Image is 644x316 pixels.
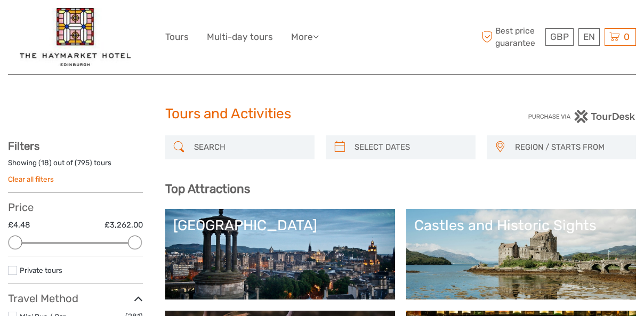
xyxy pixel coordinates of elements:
div: EN [578,28,600,46]
a: Clear all filters [8,175,54,183]
a: More [291,29,319,45]
div: Showing ( ) out of ( ) tours [8,158,143,174]
span: GBP [550,31,569,42]
label: 18 [41,158,49,168]
input: SELECT DATES [350,138,470,157]
input: SEARCH [190,138,310,157]
label: £4.48 [8,220,30,231]
strong: Filters [8,140,39,152]
div: Castles and Historic Sights [414,217,628,234]
a: Castles and Historic Sights [414,217,628,291]
button: REGION / STARTS FROM [510,139,631,156]
label: £3,262.00 [104,220,143,231]
a: Private tours [20,266,62,274]
img: 2426-e9e67c72-e0e4-4676-a79c-1d31c490165d_logo_big.jpg [20,8,131,66]
a: Multi-day tours [207,29,273,45]
span: Best price guarantee [479,25,543,48]
h3: Travel Method [8,292,143,305]
h1: Tours and Activities [165,106,479,123]
a: [GEOGRAPHIC_DATA] [173,217,387,291]
span: 0 [622,31,631,42]
img: PurchaseViaTourDesk.png [528,110,636,123]
h3: Price [8,201,143,214]
div: [GEOGRAPHIC_DATA] [173,217,387,234]
a: Tours [165,29,189,45]
label: 795 [77,158,90,168]
b: Top Attractions [165,182,250,196]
